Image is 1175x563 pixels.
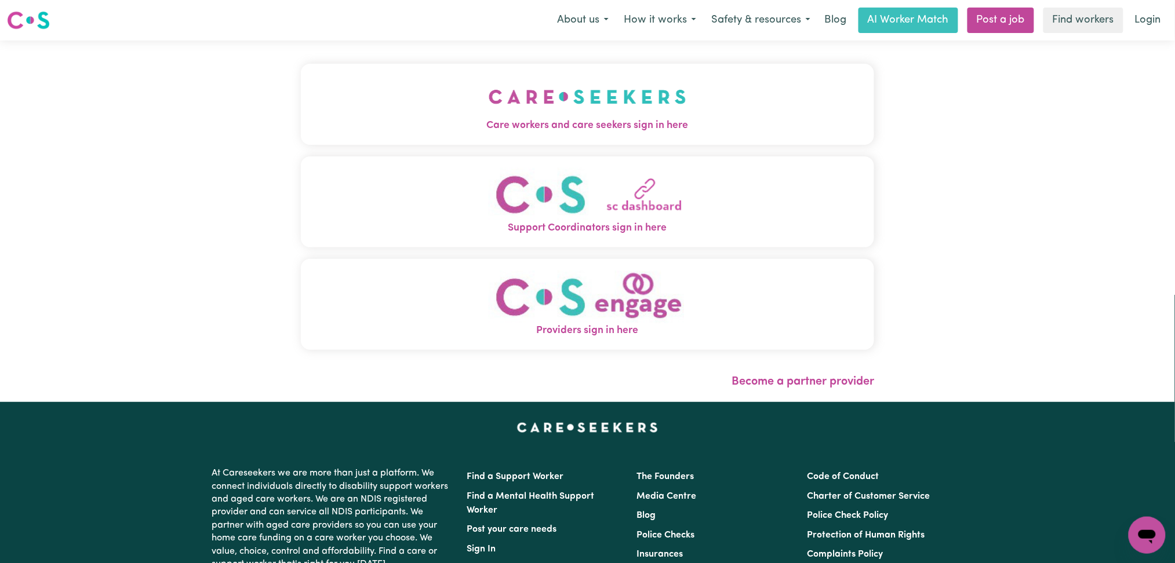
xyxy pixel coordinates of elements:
a: Blog [818,8,854,33]
a: Blog [637,511,656,520]
a: Protection of Human Rights [807,531,925,540]
span: Providers sign in here [301,323,875,338]
button: Support Coordinators sign in here [301,156,875,247]
a: The Founders [637,472,694,481]
a: Careseekers home page [517,423,658,432]
a: Find a Mental Health Support Worker [467,492,595,515]
a: Find a Support Worker [467,472,564,481]
span: Support Coordinators sign in here [301,221,875,236]
a: Careseekers logo [7,7,50,34]
img: Careseekers logo [7,10,50,31]
button: How it works [616,8,704,32]
a: Police Checks [637,531,695,540]
button: Care workers and care seekers sign in here [301,64,875,145]
a: Find workers [1043,8,1123,33]
a: Police Check Policy [807,511,888,520]
button: Safety & resources [704,8,818,32]
a: Media Centre [637,492,697,501]
span: Care workers and care seekers sign in here [301,118,875,133]
a: Post your care needs [467,525,557,534]
a: Charter of Customer Service [807,492,930,501]
button: About us [550,8,616,32]
a: Become a partner provider [732,376,874,387]
a: Post a job [967,8,1034,33]
a: Complaints Policy [807,550,883,559]
iframe: Button to launch messaging window [1129,517,1166,554]
a: Insurances [637,550,683,559]
a: Code of Conduct [807,472,879,481]
a: AI Worker Match [858,8,958,33]
a: Login [1128,8,1168,33]
a: Sign In [467,544,496,554]
button: Providers sign in here [301,259,875,350]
